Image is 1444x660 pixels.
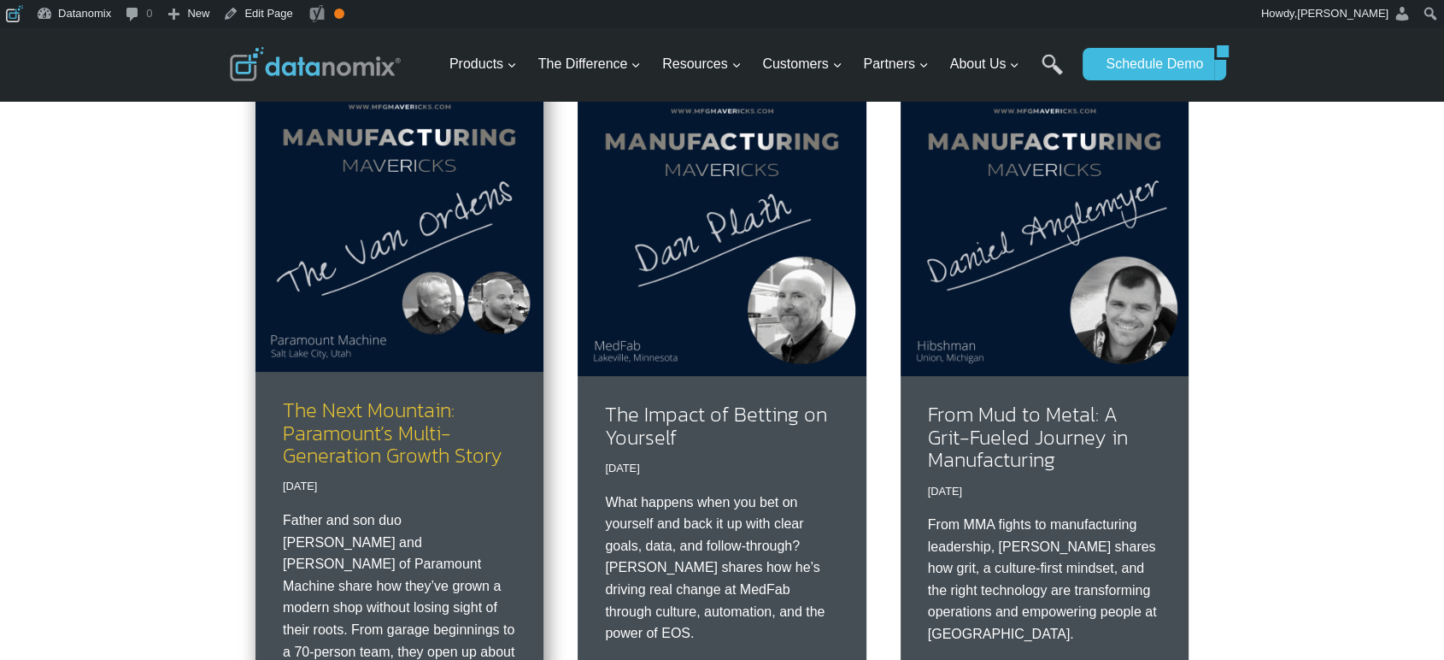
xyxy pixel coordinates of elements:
span: Last Name [269,1,324,16]
time: [DATE] [928,483,962,500]
img: The Impact of Betting on Yourself [578,88,866,376]
img: The Next Mountain: Paramount’s Multi-Generation Growth Story [255,84,543,372]
nav: Primary Navigation [443,37,1075,92]
a: The Impact of Betting on Yourself [605,399,827,451]
p: From MMA fights to manufacturing leadership, [PERSON_NAME] shares how grit, a culture-first minds... [928,514,1161,645]
a: Privacy Policy [109,311,165,323]
span: Company [269,71,319,86]
a: The Next Mountain: Paramount’s Multi-Generation Growth Story [283,395,502,470]
span: The Difference [538,53,642,75]
a: Schedule Demo [1083,48,1214,80]
span: About Us [950,53,1020,75]
a: Terms [68,311,94,323]
time: [DATE] [605,460,639,477]
span: Customers [762,53,842,75]
div: OK [334,9,344,19]
img: Datanomix [230,47,401,81]
span: Partners [863,53,928,75]
span: Products [449,53,517,75]
span: [PERSON_NAME] [1297,7,1388,20]
a: Search [1042,54,1063,92]
time: [DATE] [283,478,317,495]
a: From Mud to Metal: A Grit-Fueled Journey in Manufacturing [928,399,1128,474]
span: Resources [662,53,741,75]
p: What happens when you bet on yourself and back it up with clear goals, data, and follow-through? ... [605,492,838,645]
img: From Mud to Metal: A Grit-Fueled Journey in Manufacturing [901,88,1189,376]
